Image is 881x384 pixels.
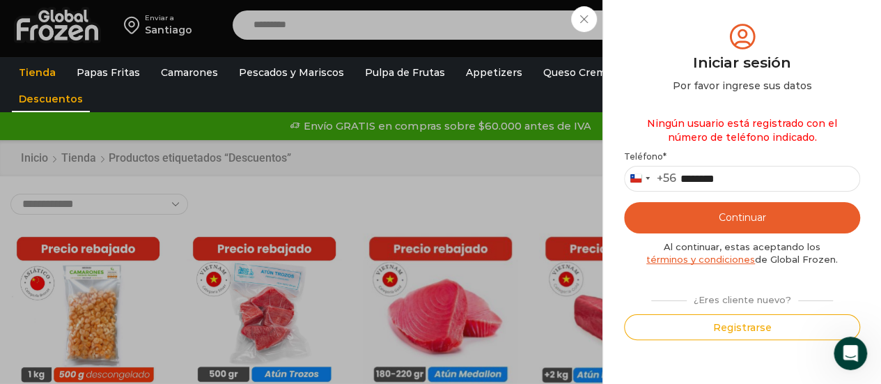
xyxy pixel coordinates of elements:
a: Descuentos [12,86,90,112]
a: Camarones [154,59,225,86]
div: +56 [657,171,676,186]
a: Tienda [12,59,63,86]
div: Por favor ingrese sus datos [624,79,860,93]
button: Continuar [624,202,860,233]
a: Pulpa de Frutas [358,59,452,86]
button: Selected country [625,167,676,191]
label: Teléfono [624,151,860,162]
div: ¿Eres cliente nuevo? [644,289,840,307]
iframe: Intercom live chat [834,337,867,370]
div: Iniciar sesión [624,52,860,73]
button: Registrarse [624,314,860,340]
a: Appetizers [459,59,529,86]
a: Queso Crema [536,59,618,86]
a: términos y condiciones [646,254,755,265]
img: tabler-icon-user-circle.svg [726,21,758,52]
div: Ningún usuario está registrado con el número de teléfono indicado. [624,109,860,151]
div: Al continuar, estas aceptando los de Global Frozen. [624,240,860,266]
a: Pescados y Mariscos [232,59,351,86]
a: Papas Fritas [70,59,147,86]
